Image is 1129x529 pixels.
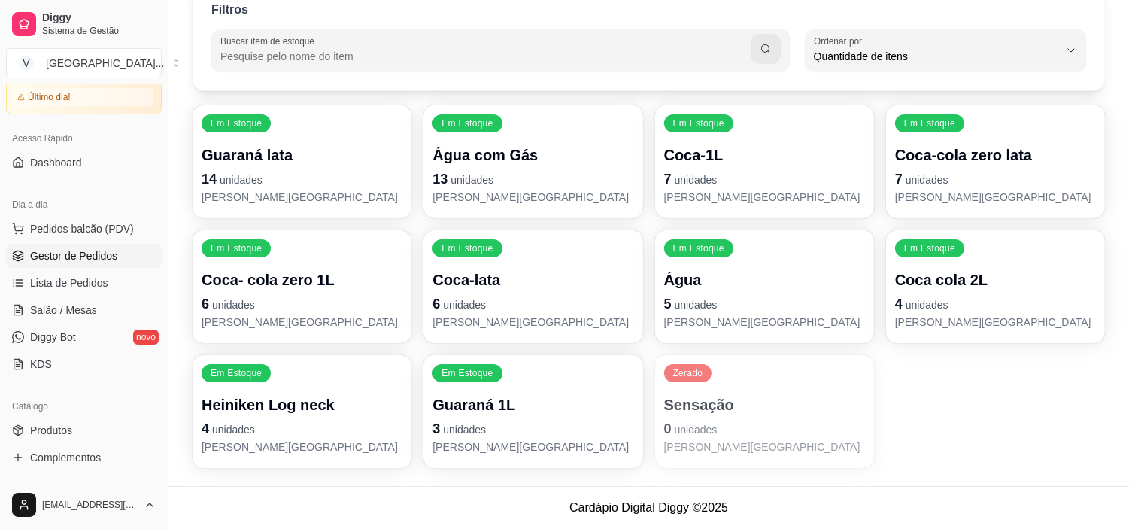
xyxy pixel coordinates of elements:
[30,275,108,290] span: Lista de Pedidos
[432,169,633,190] p: 13
[664,394,865,415] p: Sensação
[906,299,948,311] span: unidades
[202,315,402,330] p: [PERSON_NAME][GEOGRAPHIC_DATA]
[220,49,751,64] input: Buscar item de estoque
[6,48,162,78] button: Select a team
[30,330,76,345] span: Diggy Bot
[895,315,1096,330] p: [PERSON_NAME][GEOGRAPHIC_DATA]
[664,418,865,439] p: 0
[212,299,255,311] span: unidades
[673,117,724,129] p: Em Estoque
[46,56,164,71] div: [GEOGRAPHIC_DATA] ...
[432,418,633,439] p: 3
[664,169,865,190] p: 7
[443,424,486,436] span: unidades
[895,190,1096,205] p: [PERSON_NAME][GEOGRAPHIC_DATA]
[805,29,1086,71] button: Ordenar porQuantidade de itens
[6,271,162,295] a: Lista de Pedidos
[42,11,156,25] span: Diggy
[202,269,402,290] p: Coca- cola zero 1L
[655,105,874,218] button: Em EstoqueCoca-1L7unidades[PERSON_NAME][GEOGRAPHIC_DATA]
[904,117,955,129] p: Em Estoque
[904,242,955,254] p: Em Estoque
[432,394,633,415] p: Guaraná 1L
[6,150,162,175] a: Dashboard
[442,367,493,379] p: Em Estoque
[655,230,874,343] button: Em EstoqueÁgua5unidades[PERSON_NAME][GEOGRAPHIC_DATA]
[202,418,402,439] p: 4
[895,169,1096,190] p: 7
[675,299,718,311] span: unidades
[211,242,262,254] p: Em Estoque
[664,190,865,205] p: [PERSON_NAME][GEOGRAPHIC_DATA]
[6,418,162,442] a: Produtos
[30,303,97,318] span: Salão / Mesas
[168,486,1129,529] footer: Cardápio Digital Diggy © 2025
[211,1,248,19] p: Filtros
[443,299,486,311] span: unidades
[655,355,874,468] button: ZeradoSensação0unidades[PERSON_NAME][GEOGRAPHIC_DATA]
[423,105,642,218] button: Em EstoqueÁgua com Gás13unidades[PERSON_NAME][GEOGRAPHIC_DATA]
[6,126,162,150] div: Acesso Rápido
[202,144,402,166] p: Guaraná lata
[432,269,633,290] p: Coca-lata
[675,424,718,436] span: unidades
[202,439,402,455] p: [PERSON_NAME][GEOGRAPHIC_DATA]
[664,315,865,330] p: [PERSON_NAME][GEOGRAPHIC_DATA]
[675,174,718,186] span: unidades
[30,423,72,438] span: Produtos
[42,25,156,37] span: Sistema de Gestão
[814,35,867,47] label: Ordenar por
[193,230,411,343] button: Em EstoqueCoca- cola zero 1L6unidades[PERSON_NAME][GEOGRAPHIC_DATA]
[442,242,493,254] p: Em Estoque
[442,117,493,129] p: Em Estoque
[212,424,255,436] span: unidades
[28,91,71,103] article: Último dia!
[202,169,402,190] p: 14
[6,445,162,470] a: Complementos
[193,355,411,468] button: Em EstoqueHeiniken Log neck4unidades[PERSON_NAME][GEOGRAPHIC_DATA]
[19,56,34,71] span: V
[423,355,642,468] button: Em EstoqueGuaraná 1L3unidades[PERSON_NAME][GEOGRAPHIC_DATA]
[30,450,101,465] span: Complementos
[211,117,262,129] p: Em Estoque
[30,155,82,170] span: Dashboard
[6,394,162,418] div: Catálogo
[6,325,162,349] a: Diggy Botnovo
[673,367,703,379] p: Zerado
[42,499,138,511] span: [EMAIL_ADDRESS][DOMAIN_NAME]
[6,217,162,241] button: Pedidos balcão (PDV)
[664,439,865,455] p: [PERSON_NAME][GEOGRAPHIC_DATA]
[202,190,402,205] p: [PERSON_NAME][GEOGRAPHIC_DATA]
[6,6,162,42] a: DiggySistema de Gestão
[451,174,493,186] span: unidades
[193,105,411,218] button: Em EstoqueGuaraná lata14unidades[PERSON_NAME][GEOGRAPHIC_DATA]
[432,144,633,166] p: Água com Gás
[6,352,162,376] a: KDS
[432,293,633,315] p: 6
[30,357,52,372] span: KDS
[6,487,162,523] button: [EMAIL_ADDRESS][DOMAIN_NAME]
[432,315,633,330] p: [PERSON_NAME][GEOGRAPHIC_DATA]
[895,269,1096,290] p: Coca cola 2L
[664,144,865,166] p: Coca-1L
[886,230,1105,343] button: Em EstoqueCoca cola 2L4unidades[PERSON_NAME][GEOGRAPHIC_DATA]
[30,248,117,263] span: Gestor de Pedidos
[30,221,134,236] span: Pedidos balcão (PDV)
[895,293,1096,315] p: 4
[6,298,162,322] a: Salão / Mesas
[432,439,633,455] p: [PERSON_NAME][GEOGRAPHIC_DATA]
[664,293,865,315] p: 5
[895,144,1096,166] p: Coca-cola zero lata
[6,244,162,268] a: Gestor de Pedidos
[886,105,1105,218] button: Em EstoqueCoca-cola zero lata7unidades[PERSON_NAME][GEOGRAPHIC_DATA]
[202,293,402,315] p: 6
[423,230,642,343] button: Em EstoqueCoca-lata6unidades[PERSON_NAME][GEOGRAPHIC_DATA]
[432,190,633,205] p: [PERSON_NAME][GEOGRAPHIC_DATA]
[211,367,262,379] p: Em Estoque
[220,174,263,186] span: unidades
[220,35,320,47] label: Buscar item de estoque
[202,394,402,415] p: Heiniken Log neck
[664,269,865,290] p: Água
[673,242,724,254] p: Em Estoque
